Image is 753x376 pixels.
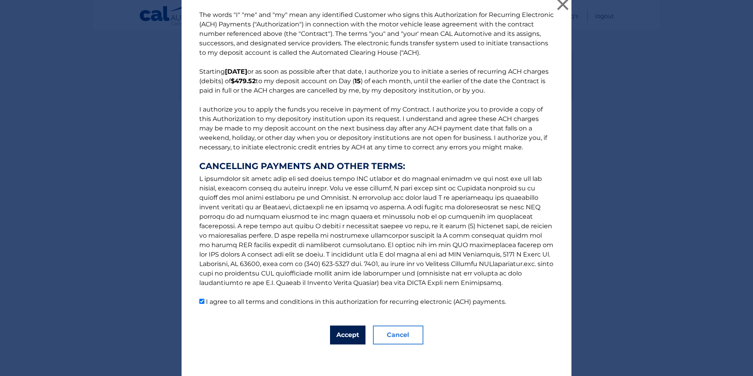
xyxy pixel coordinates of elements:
[225,68,247,75] b: [DATE]
[231,77,256,85] b: $479.52
[373,326,423,344] button: Cancel
[354,77,361,85] b: 15
[206,298,506,305] label: I agree to all terms and conditions in this authorization for recurring electronic (ACH) payments.
[191,10,562,307] p: The words "I" "me" and "my" mean any identified Customer who signs this Authorization for Recurri...
[199,162,554,171] strong: CANCELLING PAYMENTS AND OTHER TERMS:
[330,326,365,344] button: Accept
